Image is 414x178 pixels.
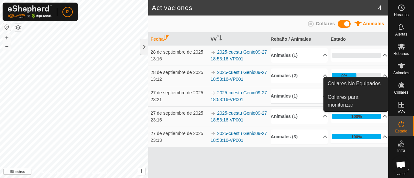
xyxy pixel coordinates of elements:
a: 2025-cuestu Genio09-27 18:53:16-VP001 [211,90,267,102]
img: flecha [211,90,216,96]
a: Política de Privacidad [40,170,78,175]
font: 13:16 [151,56,162,61]
p-accordion-header: 100% [331,110,387,123]
a: Collares para monitorizar [324,91,388,111]
div: 0% [332,53,381,58]
font: Horarios [394,13,409,17]
font: VV [211,37,217,42]
font: Animales [393,71,409,75]
p-accordion-header: 0% [331,69,387,82]
font: 23:13 [151,138,162,143]
img: flecha [211,111,216,116]
font: – [5,43,8,49]
p-sorticon: Activar para ordenar [164,36,169,41]
div: 100% [332,114,381,119]
font: Animales (3) [271,134,298,139]
font: Activaciones [152,4,192,11]
font: Rebaño / Animales [271,36,311,41]
font: Mapa de Calor [394,168,409,176]
font: Alertas [395,32,407,37]
a: 2025-cuestu Genio09-27 18:53:16-VP001 [211,49,267,61]
font: 23:21 [151,97,162,102]
font: 23:15 [151,117,162,122]
font: 27 de septiembre de 2025 [151,131,203,136]
font: 0% [341,73,347,78]
img: Logotipo de Gallagher [8,5,52,18]
font: Collares No Equipados [328,81,381,86]
font: Estado [331,36,346,41]
font: 100% [351,134,362,139]
font: VVs [398,110,405,114]
font: Collares [316,21,335,26]
p-accordion-header: 100% [331,130,387,143]
button: + [3,34,11,42]
font: 28 de septiembre de 2025 [151,49,203,55]
p-accordion-header: Animales (2) [271,68,328,83]
a: Collares No Equipados [324,77,388,90]
font: Animales (1) [271,93,298,99]
font: Estado [395,129,407,133]
p-sorticon: Activar para ordenar [217,36,222,41]
font: Animales [363,21,384,26]
div: 100% [332,134,381,139]
font: + [5,34,9,41]
font: Animales (1) [271,114,298,119]
font: 4 [378,4,382,11]
a: 2025-cuestu Genio09-27 18:53:16-VP001 [211,70,267,82]
font: 13:12 [151,77,162,82]
button: i [138,168,145,175]
font: Política de Privacidad [40,170,78,175]
p-accordion-header: Animales (1) [271,109,328,124]
img: flecha [211,131,216,136]
button: Restablecer Mapa [3,23,11,31]
p-accordion-header: Animales (1) [271,89,328,103]
button: Capas del Mapa [14,24,22,31]
p-accordion-header: Animales (1) [271,48,328,63]
font: Collares para monitorizar [328,94,358,108]
font: 27 de septiembre de 2025 [151,90,203,95]
img: flecha [211,70,216,75]
font: Rebaños [393,51,409,56]
a: 2025-cuestu Genio09-27 18:53:16-VP001 [211,131,267,143]
img: flecha [211,50,216,55]
font: Infra [397,148,405,153]
div: 0% [332,73,381,78]
button: – [3,42,11,50]
p-accordion-header: 0% [331,49,387,62]
font: 27 de septiembre de 2025 [151,110,203,116]
font: I2 [66,9,70,14]
a: Contáctenos [86,170,107,175]
font: i [141,169,142,174]
font: Animales (1) [271,53,298,58]
font: 28 de septiembre de 2025 [151,70,203,75]
font: Fecha [151,37,164,42]
font: Animales (2) [271,73,298,78]
a: 2025-cuestu Genio09-27 18:53:16-VP001 [211,110,267,122]
font: 100% [351,114,362,119]
font: Contáctenos [86,170,107,175]
font: Collares [394,90,408,95]
div: Chat abierto [392,156,409,173]
p-accordion-header: Animales (3) [271,130,328,144]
